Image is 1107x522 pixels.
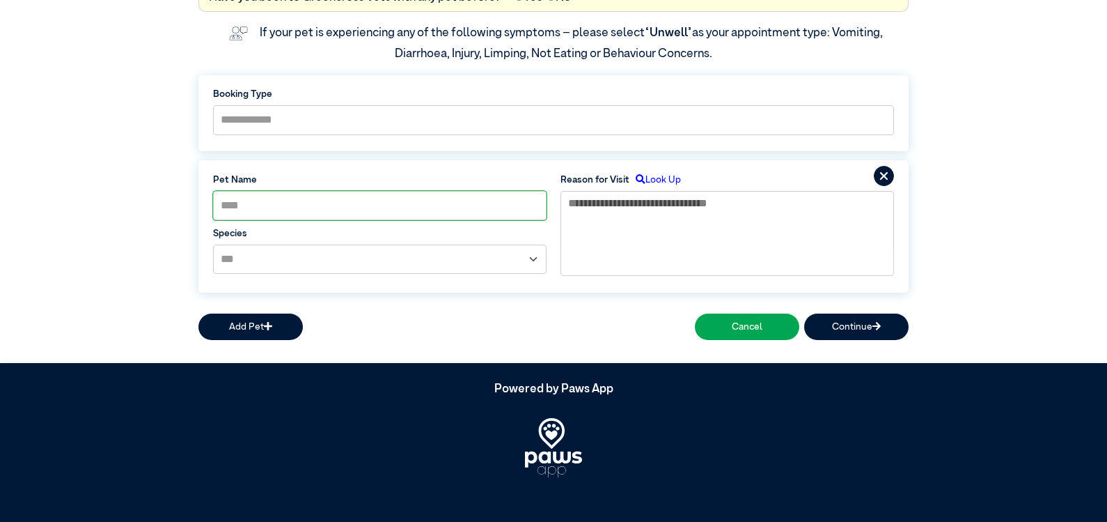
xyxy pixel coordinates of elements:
[260,27,885,60] label: If your pet is experiencing any of the following symptoms – please select as your appointment typ...
[224,22,253,45] img: vet
[198,383,909,397] h5: Powered by Paws App
[198,314,303,339] button: Add Pet
[629,173,681,187] label: Look Up
[213,173,547,187] label: Pet Name
[213,87,894,101] label: Booking Type
[525,418,582,477] img: PawsApp
[560,173,629,187] label: Reason for Visit
[645,27,692,39] span: “Unwell”
[213,227,547,240] label: Species
[804,314,909,339] button: Continue
[695,314,799,339] button: Cancel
